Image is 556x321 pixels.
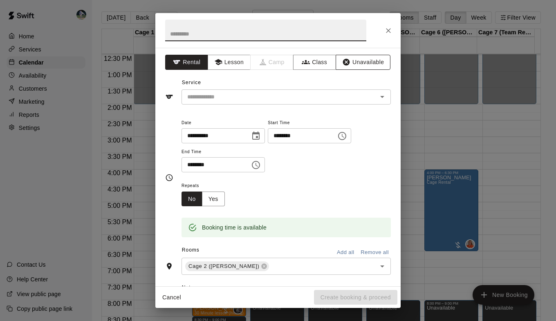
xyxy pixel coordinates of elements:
svg: Timing [165,174,173,182]
button: Choose date, selected date is Sep 10, 2025 [248,128,264,144]
span: Cage 2 ([PERSON_NAME]) [185,262,262,270]
button: Lesson [208,55,251,70]
svg: Rooms [165,262,173,270]
button: Remove all [359,246,391,259]
button: Choose time, selected time is 4:30 PM [248,157,264,173]
button: Open [377,261,388,272]
button: No [182,192,202,207]
div: outlined button group [182,192,225,207]
button: Yes [202,192,225,207]
span: Rooms [182,247,200,253]
button: Open [377,91,388,103]
button: Add all [332,246,359,259]
button: Rental [165,55,208,70]
button: Unavailable [336,55,390,70]
span: End Time [182,147,265,158]
svg: Service [165,93,173,101]
div: Booking time is available [202,220,267,235]
span: Repeats [182,181,231,192]
button: Cancel [159,290,185,305]
div: Cage 2 ([PERSON_NAME]) [185,261,269,271]
span: Service [182,80,201,85]
span: Start Time [268,118,351,129]
span: Camps can only be created in the Services page [251,55,294,70]
button: Class [293,55,336,70]
span: Notes [182,281,391,294]
button: Close [381,23,396,38]
span: Date [182,118,265,129]
button: Choose time, selected time is 4:00 PM [334,128,350,144]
